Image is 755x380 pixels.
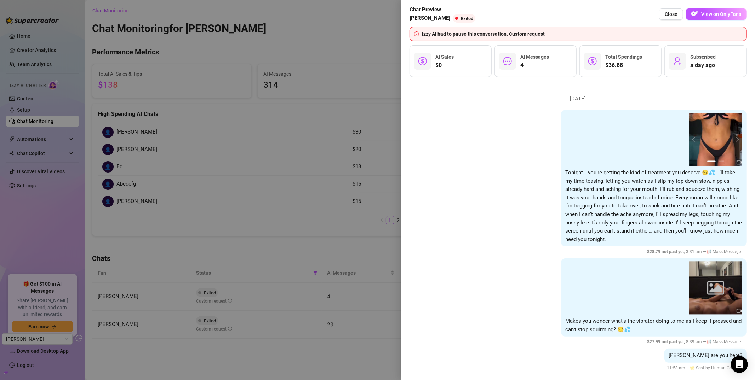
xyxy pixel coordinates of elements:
[701,11,741,17] span: View on OnlyFans
[605,61,642,70] span: $36.88
[647,339,743,344] span: 8:39 am —
[737,308,742,313] span: video-camera
[673,57,682,65] span: user-add
[520,61,549,70] span: 4
[565,318,742,333] span: Makes you wonder what's the vibrator doing to me as I keep it pressed and can’t stop squirming? 😏💦
[605,54,642,60] span: Total Spendings
[520,54,549,60] span: AI Messages
[435,54,454,60] span: AI Sales
[737,160,742,165] span: video-camera
[647,249,686,254] span: $ 28.79 not paid yet ,
[461,16,473,21] span: Exited
[414,31,419,36] span: info-circle
[410,14,450,23] span: [PERSON_NAME]
[706,249,741,254] span: 📢 Mass Message
[731,356,748,373] div: Open Intercom Messenger
[418,57,427,65] span: dollar
[647,339,686,344] span: $ 27.99 not paid yet ,
[686,8,747,20] button: OFView on OnlyFans
[422,30,742,38] div: Izzy AI had to pause this conversation. Custom request
[410,6,478,14] span: Chat Preview
[503,57,512,65] span: message
[689,113,742,166] img: media
[665,11,677,17] span: Close
[588,57,597,65] span: dollar
[734,136,739,142] button: next
[690,54,716,60] span: Subscribed
[690,61,716,70] span: a day ago
[719,160,724,162] button: 2
[565,95,591,103] span: [DATE]
[706,339,741,344] span: 📢 Mass Message
[691,10,698,17] img: OF
[669,352,742,358] span: [PERSON_NAME] are you here?
[647,249,743,254] span: 3:31 am —
[659,8,683,20] button: Close
[565,169,742,242] span: Tonight… you’re getting the kind of treatment you deserve 😏💦. I’ll take my time teasing, letting ...
[667,366,743,370] span: 11:58 am —
[692,136,698,142] button: prev
[435,61,454,70] span: $0
[690,366,741,370] span: 🌟 Sent by Human Chatter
